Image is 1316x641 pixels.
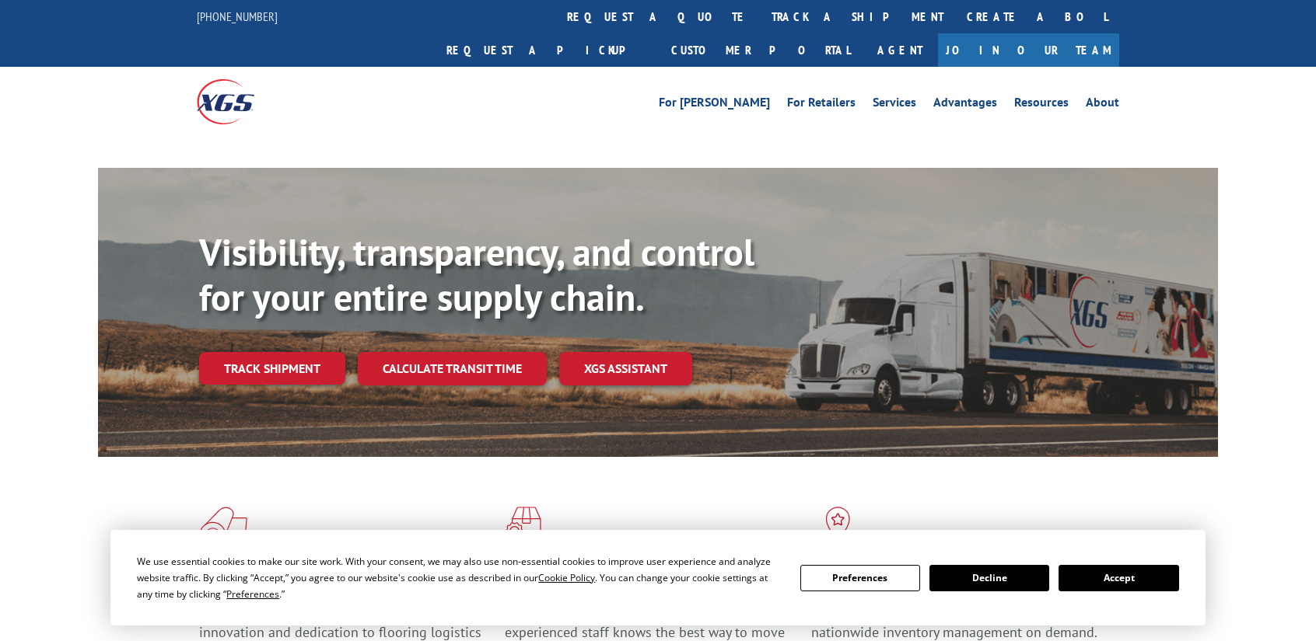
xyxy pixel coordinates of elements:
[197,9,278,24] a: [PHONE_NUMBER]
[800,565,920,591] button: Preferences
[559,352,692,385] a: XGS ASSISTANT
[1086,96,1119,113] a: About
[659,96,770,113] a: For [PERSON_NAME]
[199,352,345,385] a: Track shipment
[435,33,660,67] a: Request a pickup
[358,352,547,385] a: Calculate transit time
[226,587,279,601] span: Preferences
[110,530,1206,625] div: Cookie Consent Prompt
[199,228,754,321] b: Visibility, transparency, and control for your entire supply chain.
[862,33,938,67] a: Agent
[1014,96,1069,113] a: Resources
[505,507,541,547] img: xgs-icon-focused-on-flooring-red
[137,553,781,602] div: We use essential cookies to make our site work. With your consent, we may also use non-essential ...
[199,507,247,547] img: xgs-icon-total-supply-chain-intelligence-red
[1059,565,1178,591] button: Accept
[873,96,916,113] a: Services
[538,571,595,584] span: Cookie Policy
[929,565,1049,591] button: Decline
[787,96,856,113] a: For Retailers
[660,33,862,67] a: Customer Portal
[811,507,865,547] img: xgs-icon-flagship-distribution-model-red
[933,96,997,113] a: Advantages
[938,33,1119,67] a: Join Our Team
